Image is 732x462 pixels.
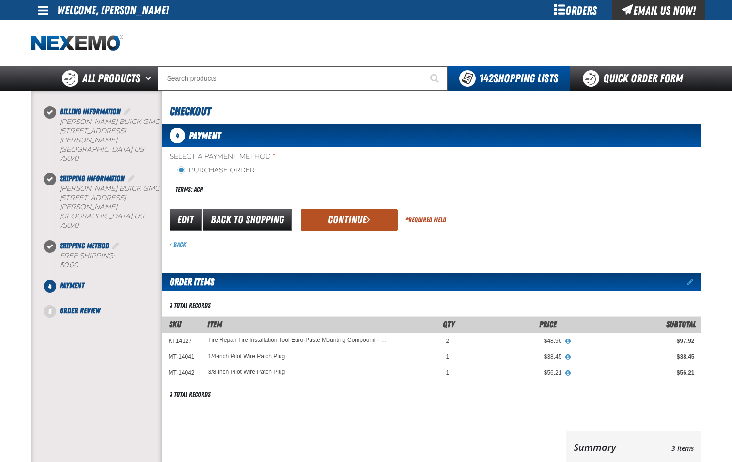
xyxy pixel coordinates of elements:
button: You have 142 Shopping Lists. Open to view details [448,66,570,91]
li: Billing Information. Step 1 of 5. Completed [50,106,162,173]
button: View All Prices for Tire Repair Tire Installation Tool Euro-Paste Mounting Compound - 11 Lb. Tub ... [561,337,574,346]
h2: Order Items [162,273,214,291]
bdo: 75070 [60,221,78,230]
span: Payment [60,281,84,290]
span: 4 [44,280,56,293]
a: Back to Shopping [203,209,292,231]
div: $97.92 [575,337,694,345]
span: [STREET_ADDRESS] [60,194,126,202]
span: Checkout [170,105,211,118]
span: [PERSON_NAME] [60,203,117,211]
span: Shipping Method [60,241,109,250]
bdo: 75070 [60,154,78,163]
a: Edit [170,209,202,231]
span: [PERSON_NAME] Buick GMC [60,118,159,126]
button: Continue [301,209,398,231]
a: Edit Shipping Method [111,241,121,250]
img: Nexemo logo [31,35,123,52]
div: $38.45 [575,353,694,361]
span: Item [207,319,222,329]
span: 4 [170,128,185,143]
div: Terms: ACH [170,179,432,200]
span: US [134,212,144,220]
td: MT-14042 [162,365,202,381]
div: $48.96 [463,337,561,345]
a: Quick Order Form [570,66,701,91]
span: Payment [189,130,221,141]
li: Shipping Information. Step 2 of 5. Completed [50,173,162,240]
td: 3 Items [642,439,693,456]
span: [GEOGRAPHIC_DATA] [60,212,132,220]
span: Subtotal [666,319,696,329]
a: SKU [169,319,181,329]
span: [PERSON_NAME] [60,136,117,144]
span: Price [539,319,557,329]
td: KT14127 [162,333,202,349]
div: $56.21 [463,369,561,377]
span: 1 [446,354,450,360]
span: Shipping Information [60,174,125,183]
span: 5 [44,305,56,318]
div: Free Shipping: [60,252,162,270]
button: View All Prices for 3/8-inch Pilot Wire Patch Plug [561,369,574,378]
li: Order Review. Step 5 of 5. Not Completed [50,305,162,317]
th: Summary [574,439,643,456]
span: Select a Payment Method [170,153,432,162]
span: Shopping Lists [479,72,558,85]
a: Home [31,35,123,52]
input: Search [158,66,448,91]
button: Open All Products pages [142,66,158,91]
strong: 142 [479,72,493,85]
label: Purchase Order [177,166,255,175]
li: Payment. Step 4 of 5. Not Completed [50,280,162,305]
strong: $0.00 [60,261,78,269]
div: 3 total records [170,301,211,310]
a: Edit items [687,278,701,285]
button: View All Prices for 1/4-inch Pilot Wire Patch Plug [561,353,574,362]
span: All Products [82,70,140,87]
a: 3/8-inch Pilot Wire Patch Plug [208,369,285,376]
span: Qty [443,319,455,329]
a: Edit Billing Information [123,107,132,116]
div: 3 total records [170,390,211,399]
span: Billing Information [60,107,121,116]
span: [GEOGRAPHIC_DATA] [60,145,132,154]
span: [PERSON_NAME] Buick GMC [60,185,159,193]
span: 2 [446,338,450,344]
span: US [134,145,144,154]
td: MT-14041 [162,349,202,365]
span: Order Review [60,306,100,315]
input: Purchase Order [177,166,185,174]
span: 1 [446,370,450,376]
a: 1/4-inch Pilot Wire Patch Plug [208,353,285,360]
a: Back [170,241,186,248]
span: [STREET_ADDRESS] [60,127,126,135]
button: Start Searching [423,66,448,91]
li: Shipping Method. Step 3 of 5. Completed [50,240,162,280]
div: Required Field [405,216,446,225]
a: Tire Repair Tire Installation Tool Euro-Paste Mounting Compound - 11 Lb. Tub (Sold Individually) [208,337,389,344]
a: Edit Shipping Information [126,174,136,183]
nav: Checkout steps. Current step is Payment. Step 4 of 5 [43,106,162,317]
div: $38.45 [463,353,561,361]
div: $56.21 [575,369,694,377]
